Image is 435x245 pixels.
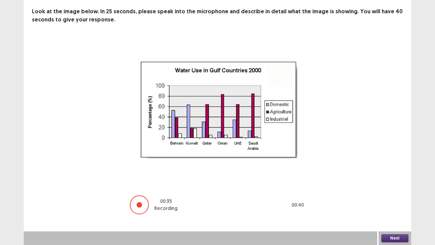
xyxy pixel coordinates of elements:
p: Look at the image below. In 25 seconds, please speak into the microphone and describe in detail w... [32,7,403,24]
button: Next [381,234,408,242]
p: 00 : 40 [292,201,304,209]
img: image-description [133,40,302,181]
p: 00 : 35 [160,198,172,205]
p: Recording [154,205,177,212]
